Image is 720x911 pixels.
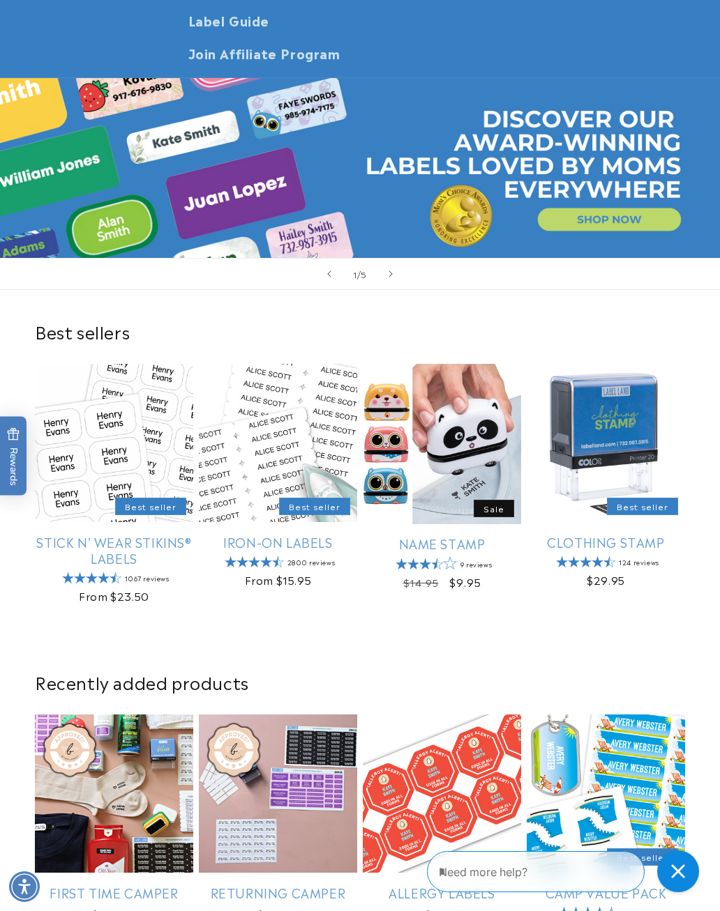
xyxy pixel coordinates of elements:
span: 1 [353,267,357,281]
a: Allergy Labels [363,885,521,901]
span: / [357,267,361,281]
a: Join Affiliate Program [180,36,349,69]
a: Name Stamp [363,535,521,551]
iframe: Gorgias Floating Chat [427,845,706,897]
a: Label Guide [180,3,278,36]
ul: Slider [35,364,685,616]
span: Label Guide [188,12,270,28]
span: Join Affiliate Program [188,45,340,61]
a: Stick N' Wear Stikins® Labels [35,534,193,567]
button: Next slide [375,259,406,289]
a: Camp Value Pack [527,885,685,901]
h2: Best sellers [35,321,685,342]
div: Accessibility Menu [9,871,40,902]
a: First Time Camper [35,885,193,901]
a: Returning Camper [199,885,357,901]
h2: Recently added products [35,671,685,693]
a: Clothing Stamp [527,534,685,550]
span: 5 [361,267,367,281]
a: Iron-On Labels [199,534,357,550]
button: Previous slide [314,259,345,289]
span: Rewards [7,427,20,485]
